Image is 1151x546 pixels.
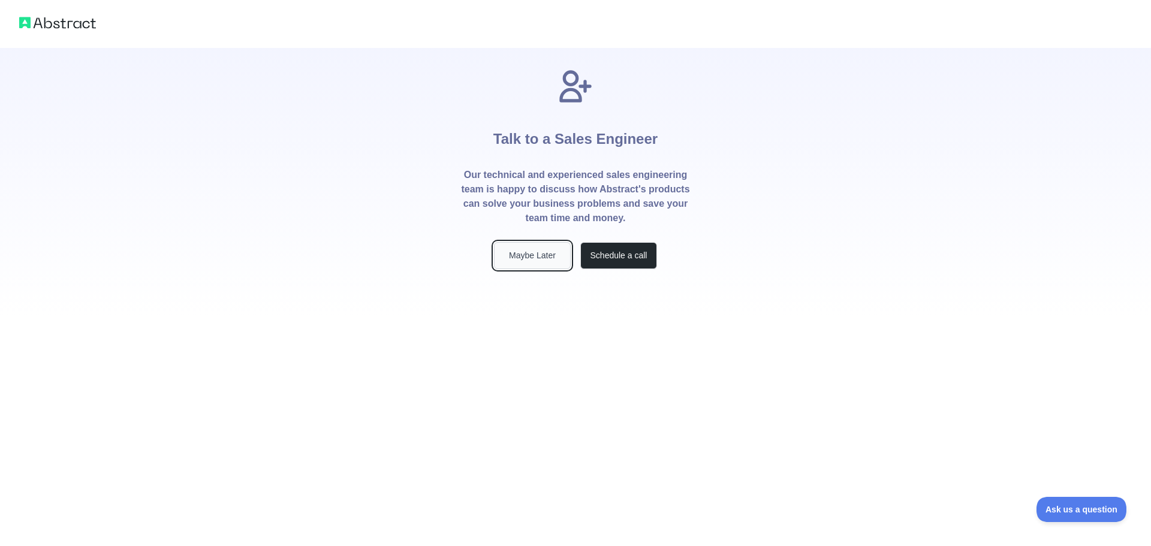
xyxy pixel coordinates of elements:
[460,168,691,225] p: Our technical and experienced sales engineering team is happy to discuss how Abstract's products ...
[494,242,571,269] button: Maybe Later
[19,14,96,31] img: Abstract logo
[1036,497,1127,522] iframe: Toggle Customer Support
[493,105,658,168] h1: Talk to a Sales Engineer
[580,242,657,269] button: Schedule a call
